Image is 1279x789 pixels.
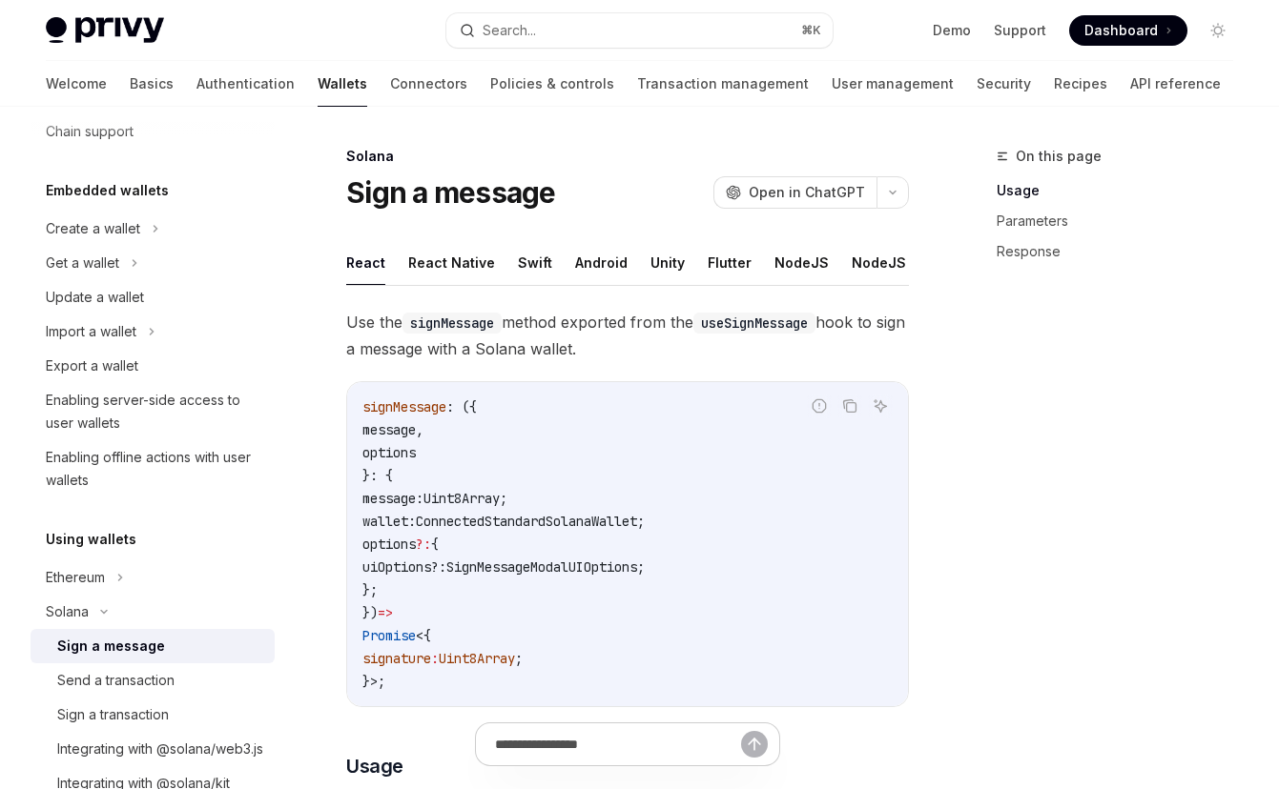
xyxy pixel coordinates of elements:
code: signMessage [402,313,502,334]
a: Sign a message [31,629,275,663]
a: API reference [1130,61,1221,107]
span: ; [515,650,523,667]
button: Android [575,240,628,285]
span: SignMessageModalUIOptions [446,558,637,576]
div: Send a transaction [57,669,175,692]
span: : [439,558,446,576]
span: message: [362,490,423,507]
button: NodeJS (server-auth) [852,240,1000,285]
span: { [431,536,439,553]
span: <{ [416,627,431,644]
div: Integrating with @solana/web3.js [57,738,263,760]
div: Sign a message [57,635,165,657]
div: Export a wallet [46,354,138,377]
button: Unity [650,240,685,285]
button: Swift [518,240,552,285]
span: }; [362,581,378,598]
span: options [362,444,416,461]
span: wallet [362,513,408,530]
span: ; [637,513,645,530]
span: Uint8Array [439,650,515,667]
button: Toggle dark mode [1203,15,1233,46]
span: On this page [1016,145,1102,168]
a: Usage [997,175,1248,206]
span: Dashboard [1084,21,1158,40]
span: }: { [362,467,393,484]
a: User management [832,61,954,107]
a: Update a wallet [31,280,275,314]
button: NodeJS [774,240,829,285]
a: Support [994,21,1046,40]
span: signature [362,650,431,667]
span: ; [500,490,507,507]
a: Dashboard [1069,15,1187,46]
span: ; [637,558,645,576]
button: Send message [741,731,768,758]
a: Parameters [997,206,1248,236]
span: message [362,421,416,438]
a: Transaction management [637,61,809,107]
div: Update a wallet [46,286,144,309]
a: Demo [933,21,971,40]
a: Wallets [318,61,367,107]
span: Uint8Array [423,490,500,507]
a: Sign a transaction [31,698,275,732]
span: , [416,421,423,438]
a: Response [997,236,1248,267]
div: Sign a transaction [57,703,169,726]
button: Report incorrect code [807,394,832,418]
span: ConnectedStandardSolanaWallet [416,513,637,530]
a: Policies & controls [490,61,614,107]
span: => [378,604,393,621]
a: Send a transaction [31,663,275,698]
button: Search...⌘K [446,13,832,48]
span: Open in ChatGPT [749,183,865,202]
span: options [362,536,416,553]
div: Get a wallet [46,252,119,274]
a: Export a wallet [31,349,275,383]
div: Import a wallet [46,320,136,343]
span: }) [362,604,378,621]
span: : ({ [446,398,477,415]
button: Flutter [708,240,752,285]
button: React Native [408,240,495,285]
span: Use the method exported from the hook to sign a message with a Solana wallet. [346,309,909,362]
span: signMessage [362,398,446,415]
a: Recipes [1054,61,1107,107]
code: useSignMessage [693,313,815,334]
div: Enabling server-side access to user wallets [46,389,263,435]
button: Copy the contents from the code block [837,394,862,418]
a: Welcome [46,61,107,107]
a: Basics [130,61,174,107]
a: Authentication [196,61,295,107]
div: Create a wallet [46,217,140,240]
a: Enabling server-side access to user wallets [31,383,275,440]
h5: Using wallets [46,528,136,551]
button: Ask AI [868,394,893,418]
span: ⌘ K [801,23,821,38]
span: : [431,650,439,667]
span: uiOptions? [362,558,439,576]
span: }>; [362,673,385,690]
span: : [408,513,416,530]
div: Solana [346,147,909,166]
button: Open in ChatGPT [713,176,877,209]
h1: Sign a message [346,175,556,210]
button: React [346,240,385,285]
a: Enabling offline actions with user wallets [31,440,275,497]
h5: Embedded wallets [46,179,169,202]
a: Connectors [390,61,467,107]
div: Enabling offline actions with user wallets [46,446,263,492]
div: Solana [46,600,89,623]
div: Search... [483,19,536,42]
img: light logo [46,17,164,44]
span: ?: [416,536,431,553]
a: Security [977,61,1031,107]
div: Ethereum [46,566,105,589]
span: Promise [362,627,416,644]
a: Integrating with @solana/web3.js [31,732,275,766]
